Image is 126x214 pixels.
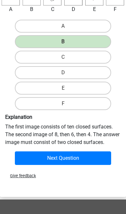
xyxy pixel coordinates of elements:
label: F [15,97,111,110]
div: E [80,5,109,13]
label: C [15,51,111,64]
label: E [15,82,111,95]
label: A [15,20,111,33]
h6: Explanation [5,114,121,120]
div: The first image consists of ten closed surfaces. The second image of 8, then 6, then 4. The answe... [0,114,126,146]
div: B [18,5,46,13]
label: B [15,35,111,48]
button: Next Question [15,151,111,165]
span: Give feedback [5,173,36,178]
div: C [38,5,67,13]
label: D [15,66,111,79]
div: D [59,5,88,13]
